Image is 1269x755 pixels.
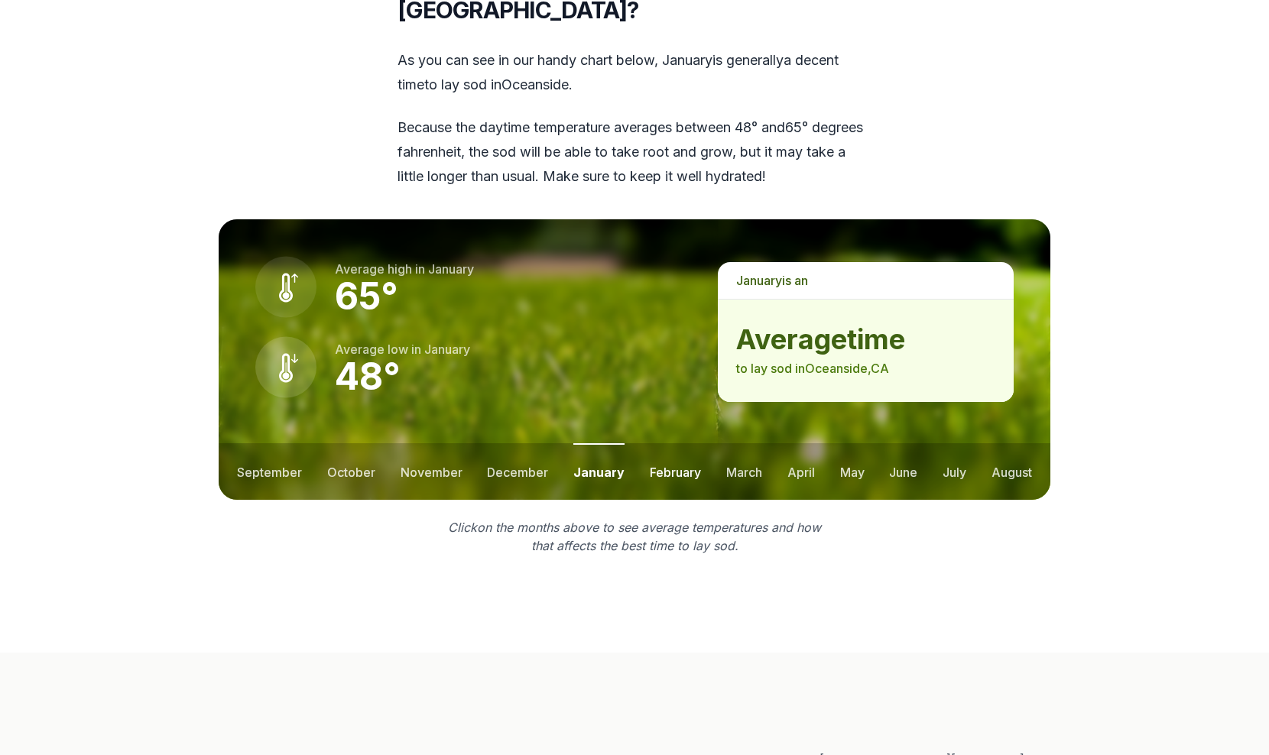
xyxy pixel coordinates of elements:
[943,443,966,500] button: july
[736,324,995,355] strong: average time
[736,273,782,288] span: january
[992,443,1032,500] button: august
[428,261,474,277] span: january
[398,48,871,189] div: As you can see in our handy chart below, is generally a decent time to lay sod in Oceanside .
[237,443,302,500] button: september
[439,518,830,555] p: Click on the months above to see average temperatures and how that affects the best time to lay sod.
[335,340,470,358] p: Average low in
[889,443,917,500] button: june
[736,359,995,377] p: to lay sod in Oceanside , CA
[327,443,375,500] button: october
[335,260,474,278] p: Average high in
[840,443,865,500] button: may
[718,262,1014,299] p: is a n
[787,443,815,500] button: april
[335,354,401,399] strong: 48 °
[424,342,470,357] span: january
[487,443,548,500] button: december
[573,443,625,500] button: january
[650,443,701,500] button: february
[401,443,462,500] button: november
[726,443,762,500] button: march
[662,52,712,68] span: january
[398,115,871,189] p: Because the daytime temperature averages between 48 ° and 65 ° degrees fahrenheit, the sod will b...
[335,274,398,319] strong: 65 °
